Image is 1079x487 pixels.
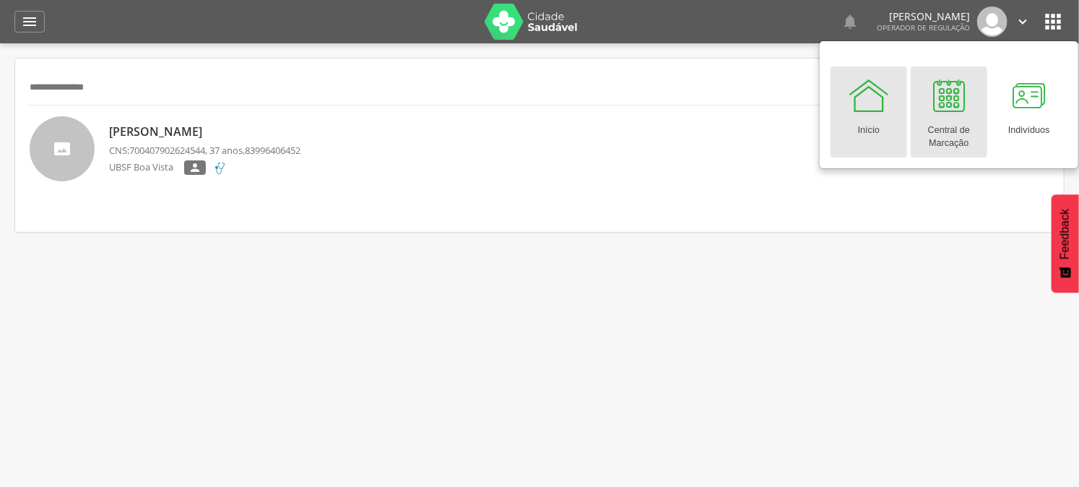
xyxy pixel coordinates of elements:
i:  [841,13,859,30]
a: [PERSON_NAME]CNS:700407902624544, 37 anos,83996406452UBSF Boa Vista [30,116,901,181]
p: [PERSON_NAME] [877,12,970,22]
i:  [1015,14,1031,30]
a: Central de Marcação [911,66,987,158]
a:  [1015,7,1031,37]
p: [PERSON_NAME] [109,124,300,140]
a: Indivíduos [991,66,1067,158]
a:  [14,11,45,33]
i:  [1041,10,1065,33]
span: Feedback [1059,209,1072,259]
a:  [841,7,859,37]
p: UBSF Boa Vista [109,160,184,176]
button: Feedback - Mostrar pesquisa [1052,194,1079,293]
span: Operador de regulação [877,22,970,33]
i:  [188,163,201,173]
span: 83996406452 [245,144,300,157]
i:  [21,13,38,30]
p: CNS: , 37 anos, [109,144,300,158]
span: 700407902624544 [129,144,205,157]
